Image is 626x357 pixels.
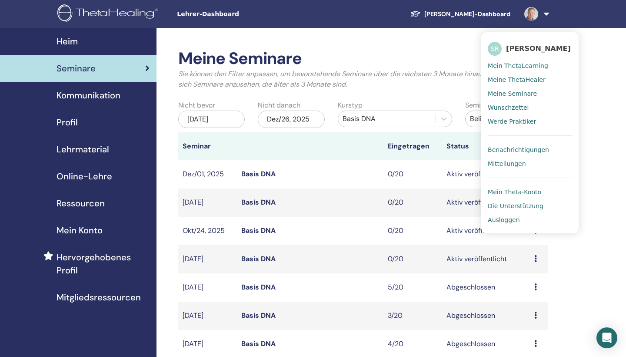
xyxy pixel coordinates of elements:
div: [DATE] [178,111,245,128]
a: Mitteilungen [488,157,572,171]
a: Mein Theta-Konto [488,185,572,199]
td: 0/20 [383,245,442,273]
span: SR [488,42,502,56]
span: Mein Theta-Konto [488,188,541,196]
div: Dez/26, 2025 [258,111,324,128]
span: Mein ThetaLearning [488,62,548,70]
a: Meine ThetaHealer [488,73,572,87]
span: Lehrmaterial [57,143,109,156]
span: Seminare [57,62,96,75]
span: Meine ThetaHealer [488,76,546,84]
a: Wunschzettel [488,101,572,115]
th: Eingetragen [383,132,442,160]
label: Kurstyp [338,100,363,111]
span: [PERSON_NAME] [506,44,571,53]
a: Basis DNA [241,311,276,320]
span: Hervorgehobenes Profil [57,251,150,277]
span: Mitteilungen [488,160,526,168]
td: 5/20 [383,273,442,302]
a: SR[PERSON_NAME] [488,39,572,59]
span: Werde Praktiker [488,118,536,125]
span: Ausloggen [488,216,519,224]
span: Heim [57,35,78,48]
td: Aktiv veröffentlicht [442,160,530,189]
a: Basis DNA [241,198,276,207]
div: Basis DNA [343,114,431,124]
td: Dez/01, 2025 [178,160,237,189]
td: Abgeschlossen [442,302,530,330]
label: Seminarstatus [465,100,511,111]
label: Nicht danach [258,100,300,111]
img: default.jpg [524,7,538,21]
td: Aktiv veröffentlicht [442,245,530,273]
a: Benachrichtigungen [488,143,572,157]
a: Die Unterstützung [488,199,572,213]
td: Okt/24, 2025 [178,217,237,245]
a: Ausloggen [488,213,572,227]
a: Meine Seminare [488,87,572,101]
td: Aktiv veröffentlicht [442,217,530,245]
span: Mitgliedsressourcen [57,291,141,304]
img: logo.png [57,4,161,24]
a: Werde Praktiker [488,115,572,128]
span: Wunschzettel [488,104,529,111]
span: Kommunikation [57,89,120,102]
th: Status [442,132,530,160]
img: graduation-cap-white.svg [410,10,421,17]
a: Basis DNA [241,339,276,348]
span: Profil [57,116,78,129]
td: Abgeschlossen [442,273,530,302]
td: [DATE] [178,302,237,330]
label: Nicht bevor [178,100,215,111]
td: 0/20 [383,189,442,217]
a: Basis DNA [241,254,276,263]
span: Online-Lehre [57,170,112,183]
span: Meine Seminare [488,90,537,98]
td: [DATE] [178,245,237,273]
span: Ressourcen [57,197,105,210]
a: Basis DNA [241,226,276,235]
td: 3/20 [383,302,442,330]
td: 0/20 [383,217,442,245]
td: [DATE] [178,189,237,217]
span: Benachrichtigungen [488,146,549,154]
span: Die Unterstützung [488,202,543,210]
span: Mein Konto [57,224,103,237]
a: Basis DNA [241,169,276,178]
td: Aktiv veröffentlicht [442,189,530,217]
a: Basis DNA [241,283,276,292]
h2: Meine Seminare [178,49,548,69]
td: 0/20 [383,160,442,189]
a: [PERSON_NAME]-Dashboard [403,6,517,22]
th: Seminar [178,132,237,160]
td: [DATE] [178,273,237,302]
span: Lehrer-Dashboard [177,10,307,19]
p: Sie können den Filter anpassen, um bevorstehende Seminare über die nächsten 3 Monate hinaus zu er... [178,69,548,90]
div: Open Intercom Messenger [596,327,617,348]
a: Mein ThetaLearning [488,59,572,73]
div: Beliebiger Status [470,114,527,124]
